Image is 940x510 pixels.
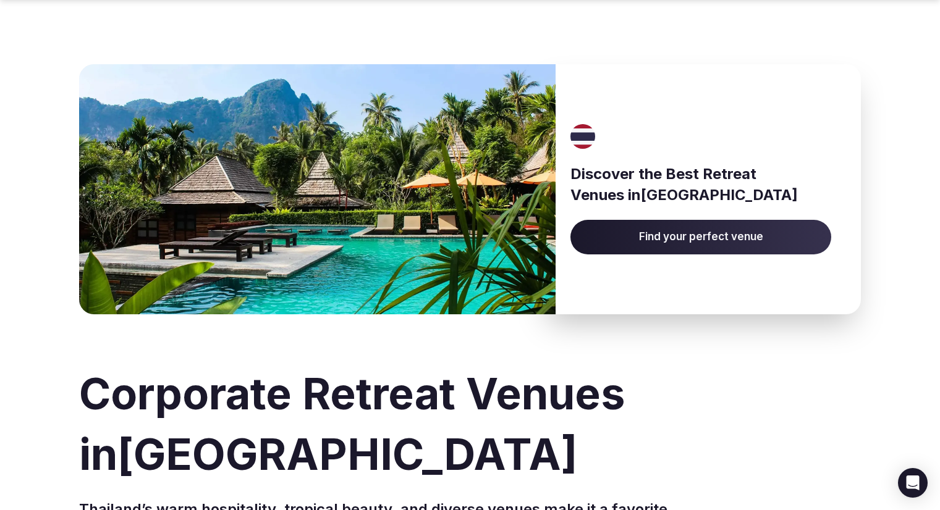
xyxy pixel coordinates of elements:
[79,64,556,314] img: Banner image for Thailand representative of the country
[570,220,831,254] a: Find your perfect venue
[79,364,861,485] h1: Corporate Retreat Venues in [GEOGRAPHIC_DATA]
[567,124,600,149] img: Thailand's flag
[898,468,928,498] div: Open Intercom Messenger
[570,164,831,205] h3: Discover the Best Retreat Venues in [GEOGRAPHIC_DATA]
